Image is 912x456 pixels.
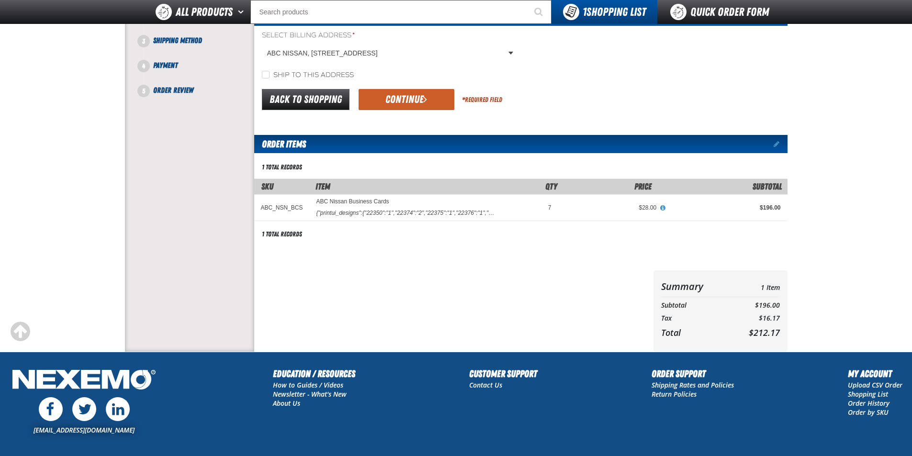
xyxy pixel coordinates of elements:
[262,71,354,80] label: Ship to this address
[359,89,454,110] button: Continue
[652,389,697,399] a: Return Policies
[661,278,730,295] th: Summary
[144,35,254,60] li: Shipping Method. Step 3 of 5. Not Completed
[462,95,502,104] div: Required Field
[144,85,254,96] li: Order Review. Step 5 of 5. Not Completed
[153,86,193,95] span: Order Review
[548,204,552,211] span: 7
[652,367,734,381] h2: Order Support
[848,389,888,399] a: Shopping List
[316,198,389,205] a: ABC Nissan Business Cards
[661,312,730,325] th: Tax
[774,141,788,147] a: Edit items
[273,367,355,381] h2: Education / Resources
[273,399,300,408] a: About Us
[729,312,779,325] td: $16.17
[254,135,306,153] h2: Order Items
[670,204,780,211] div: $196.00
[652,380,734,389] a: Shipping Rates and Policies
[729,299,779,312] td: $196.00
[545,181,557,191] span: Qty
[137,60,150,72] span: 4
[565,204,657,211] div: $28.00
[262,163,302,172] div: 1 total records
[848,380,902,389] a: Upload CSV Order
[267,48,507,58] span: ABC NISSAN, [STREET_ADDRESS]
[656,204,669,212] button: View All Prices for ABC Nissan Business Cards
[583,5,586,19] strong: 1
[262,31,517,40] label: Select Billing Address
[634,181,652,191] span: Price
[315,181,330,191] span: Item
[153,36,202,45] span: Shipping Method
[848,408,889,417] a: Order by SKU
[753,181,782,191] span: Subtotal
[848,399,889,408] a: Order History
[137,35,150,47] span: 3
[261,181,273,191] a: SKU
[10,321,31,342] div: Scroll to the top
[661,299,730,312] th: Subtotal
[153,61,178,70] span: Payment
[583,5,646,19] span: Shopping List
[273,389,347,399] a: Newsletter - What's New
[729,278,779,295] td: 1 Item
[144,60,254,85] li: Payment. Step 4 of 5. Not Completed
[262,89,349,110] a: Back to Shopping
[848,367,902,381] h2: My Account
[262,71,270,78] input: Ship to this address
[176,3,233,21] span: All Products
[34,425,135,434] a: [EMAIL_ADDRESS][DOMAIN_NAME]
[273,380,343,389] a: How to Guides / Videos
[661,325,730,340] th: Total
[469,380,502,389] a: Contact Us
[316,209,495,217] div: {"printui_designs":{"22350":"1","22374":"2","22375":"1","22376":"1","22402":"2"}}
[10,367,158,395] img: Nexemo Logo
[137,85,150,97] span: 5
[262,230,302,239] div: 1 total records
[469,367,537,381] h2: Customer Support
[749,327,780,338] span: $212.17
[254,194,310,221] td: ABC_NSN_BCS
